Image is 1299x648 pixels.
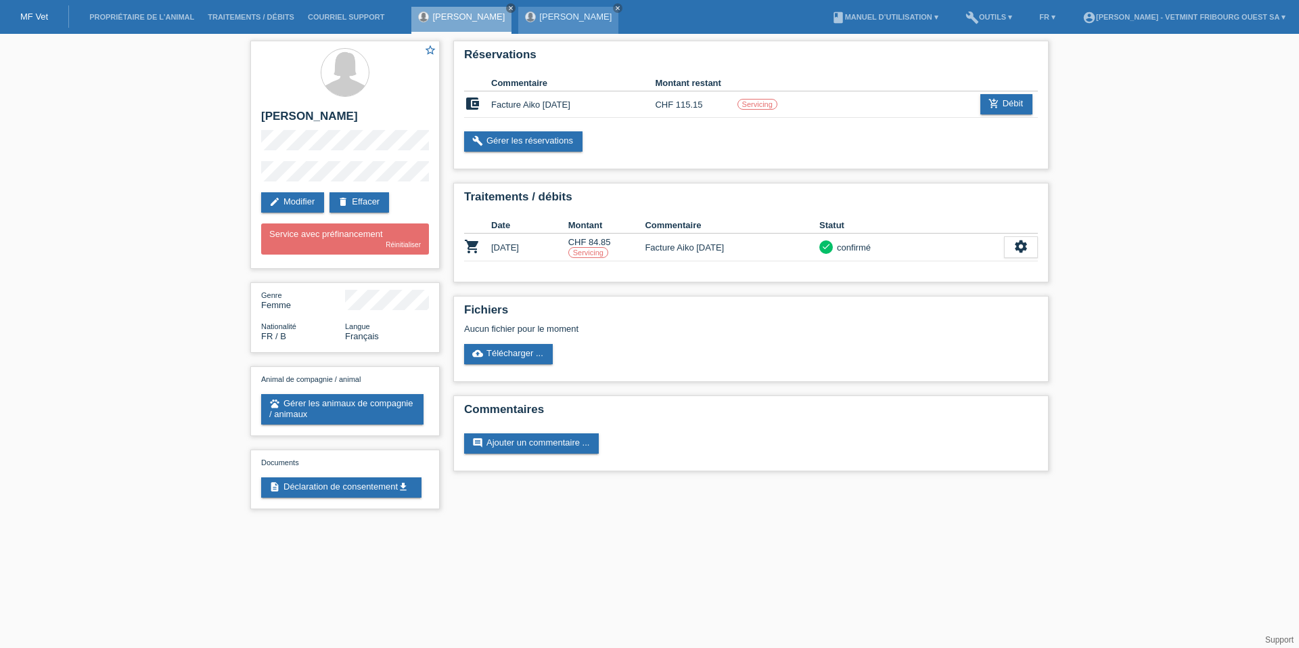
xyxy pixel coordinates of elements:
a: commentAjouter un commentaire ... [464,433,599,454]
h2: Fichiers [464,303,1038,324]
a: petsGérer les animaux de compagnie / animaux [261,394,424,425]
h2: [PERSON_NAME] [261,110,429,130]
a: star_border [424,44,436,58]
td: Facture Aiko [DATE] [491,91,655,118]
i: account_circle [1082,11,1096,24]
div: Aucun fichier pour le moment [464,324,878,334]
td: Facture Aiko [DATE] [645,234,819,261]
span: Genre [261,291,282,299]
i: close [614,5,621,12]
a: descriptionDéclaration de consentementget_app [261,477,421,498]
a: buildGérer les réservations [464,131,583,152]
span: Nationalité [261,322,296,330]
th: Statut [819,217,1004,234]
i: check [821,242,831,251]
a: add_shopping_cartDébit [980,94,1032,114]
h2: Traitements / débits [464,190,1038,211]
span: France / B / 01.02.2024 [261,331,286,341]
span: Documents [261,458,299,467]
i: add_shopping_cart [988,98,999,109]
i: description [269,481,280,492]
a: close [506,3,516,13]
div: Service avec préfinancement [261,223,429,255]
th: Commentaire [491,75,655,91]
a: account_circle[PERSON_NAME] - Vetmint Fribourg Ouest SA ▾ [1076,13,1292,21]
th: Commentaire [645,217,819,234]
td: CHF 84.85 [568,234,645,261]
a: deleteEffacer [329,192,389,213]
i: account_balance_wallet [464,95,480,112]
a: Propriétaire de l’animal [83,13,201,21]
th: Montant restant [655,75,737,91]
h2: Réservations [464,48,1038,68]
a: [PERSON_NAME] [539,12,612,22]
label: Servicing [568,247,608,258]
a: [PERSON_NAME] [432,12,505,22]
th: Date [491,217,568,234]
a: Courriel Support [301,13,391,21]
i: star_border [424,44,436,56]
i: close [507,5,514,12]
i: cloud_upload [472,348,483,359]
i: delete [338,196,348,207]
h2: Commentaires [464,403,1038,423]
td: CHF 115.15 [655,91,737,118]
a: cloud_uploadTélécharger ... [464,344,553,364]
i: build [965,11,979,24]
span: Animal de compagnie / animal [261,375,361,383]
a: bookManuel d’utilisation ▾ [825,13,945,21]
span: Langue [345,322,370,330]
td: [DATE] [491,234,568,261]
span: Français [345,331,379,341]
i: pets [269,398,280,409]
i: edit [269,196,280,207]
a: MF Vet [20,12,48,22]
a: FR ▾ [1032,13,1062,21]
div: confirmé [833,240,871,255]
div: Femme [261,290,345,310]
i: build [472,135,483,146]
a: buildOutils ▾ [959,13,1019,21]
a: Traitements / débits [201,13,301,21]
i: comment [472,437,483,448]
a: close [613,3,622,13]
label: Servicing [737,99,777,110]
i: get_app [398,481,409,492]
th: Montant [568,217,645,234]
a: Réinitialiser [386,241,421,249]
i: settings [1013,239,1028,254]
a: Support [1265,635,1294,645]
a: editModifier [261,192,324,213]
i: book [831,11,845,24]
i: POSP00028556 [464,238,480,255]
